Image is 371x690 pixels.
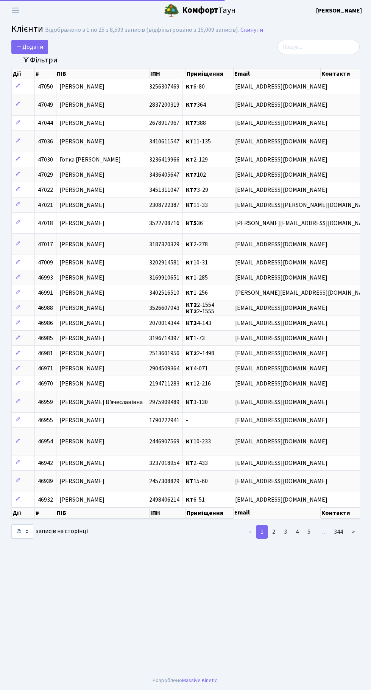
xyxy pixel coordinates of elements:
span: [PERSON_NAME] [59,304,104,312]
span: [PERSON_NAME] [59,334,104,343]
b: КТ2 [186,301,197,309]
b: КТ [186,137,193,146]
b: КТ [186,459,193,467]
span: 3526607043 [149,304,179,312]
span: 1-256 [186,289,208,297]
b: КТ [186,398,193,406]
th: Дії [12,68,35,79]
th: # [35,68,56,79]
span: 1-73 [186,334,205,343]
img: logo.png [164,3,179,18]
span: 46986 [38,319,53,328]
th: Email [234,68,321,79]
b: КТ3 [186,319,197,328]
span: 15-60 [186,477,208,485]
span: 2457308829 [149,477,179,485]
span: [EMAIL_ADDRESS][DOMAIN_NAME] [235,496,327,504]
b: КТ [186,274,193,282]
span: 364 [186,101,206,109]
span: 2678917967 [149,119,179,127]
a: Додати [11,40,48,54]
span: 47050 [38,82,53,91]
span: [PERSON_NAME] [59,82,104,91]
span: [PERSON_NAME] [59,119,104,127]
b: КТ7 [186,101,197,109]
span: [EMAIL_ADDRESS][DOMAIN_NAME] [235,365,327,373]
span: 6-80 [186,82,205,91]
input: Пошук... [277,40,360,54]
span: 388 [186,119,206,127]
span: 3451311047 [149,186,179,194]
b: КТ7 [186,119,197,127]
span: [EMAIL_ADDRESS][DOMAIN_NAME] [235,380,327,388]
span: 2837200319 [149,101,179,109]
span: Клієнти [11,22,43,36]
span: [EMAIL_ADDRESS][DOMAIN_NAME] [235,438,327,446]
span: [PERSON_NAME] [59,496,104,504]
button: Переключити навігацію [6,4,25,17]
a: 3 [279,525,291,539]
span: 46970 [38,380,53,388]
b: КТ [186,289,193,297]
b: КТ [186,259,193,267]
span: [PERSON_NAME] [59,477,104,485]
b: КТ5 [186,219,197,227]
div: Розроблено . [153,676,218,685]
a: Massive Kinetic [182,676,217,684]
span: [PERSON_NAME] [59,365,104,373]
span: [PERSON_NAME] [59,186,104,194]
span: 46991 [38,289,53,297]
a: > [347,525,360,539]
span: [PERSON_NAME] [59,219,104,227]
span: [EMAIL_ADDRESS][DOMAIN_NAME] [235,82,327,91]
b: Комфорт [182,4,218,16]
span: 47044 [38,119,53,127]
b: КТ7 [186,171,197,179]
span: 47022 [38,186,53,194]
span: [PERSON_NAME] В'ячеславівна [59,398,143,406]
b: КТ2 [186,307,197,315]
span: 47029 [38,171,53,179]
label: записів на сторінці [11,524,88,539]
span: [EMAIL_ADDRESS][DOMAIN_NAME] [235,350,327,358]
span: 46971 [38,365,53,373]
b: КТ [186,477,193,485]
th: ПІБ [56,68,149,79]
div: Відображено з 1 по 25 з 8,599 записів (відфільтровано з 15,009 записів). [45,26,239,34]
span: [PERSON_NAME] [59,416,104,424]
span: 102 [186,171,206,179]
span: 10-233 [186,438,211,446]
span: [EMAIL_ADDRESS][DOMAIN_NAME] [235,155,327,164]
th: # [35,507,56,519]
span: [PERSON_NAME] [59,289,104,297]
a: [PERSON_NAME] [316,6,362,15]
span: [PERSON_NAME] [59,380,104,388]
span: 3237018954 [149,459,179,467]
span: 11-33 [186,201,208,209]
th: Приміщення [186,68,234,79]
th: Email [234,507,321,519]
span: Таун [182,4,236,17]
span: [EMAIL_ADDRESS][DOMAIN_NAME] [235,334,327,343]
a: 1 [256,525,268,539]
span: [EMAIL_ADDRESS][DOMAIN_NAME] [235,259,327,267]
a: 344 [329,525,348,539]
span: [EMAIL_ADDRESS][DOMAIN_NAME] [235,101,327,109]
a: 5 [303,525,315,539]
span: [PERSON_NAME] [59,171,104,179]
span: 47017 [38,240,53,249]
span: 3410611547 [149,137,179,146]
span: 46939 [38,477,53,485]
button: Переключити фільтри [17,54,62,66]
span: [PERSON_NAME] [59,201,104,209]
b: КТ [186,155,193,164]
th: Приміщення [186,507,234,519]
span: [PERSON_NAME] [59,137,104,146]
span: [EMAIL_ADDRESS][DOMAIN_NAME] [235,459,327,467]
span: [PERSON_NAME] [59,459,104,467]
span: 2-129 [186,155,208,164]
b: КТ [186,496,193,504]
span: 47030 [38,155,53,164]
b: КТ [186,334,193,343]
